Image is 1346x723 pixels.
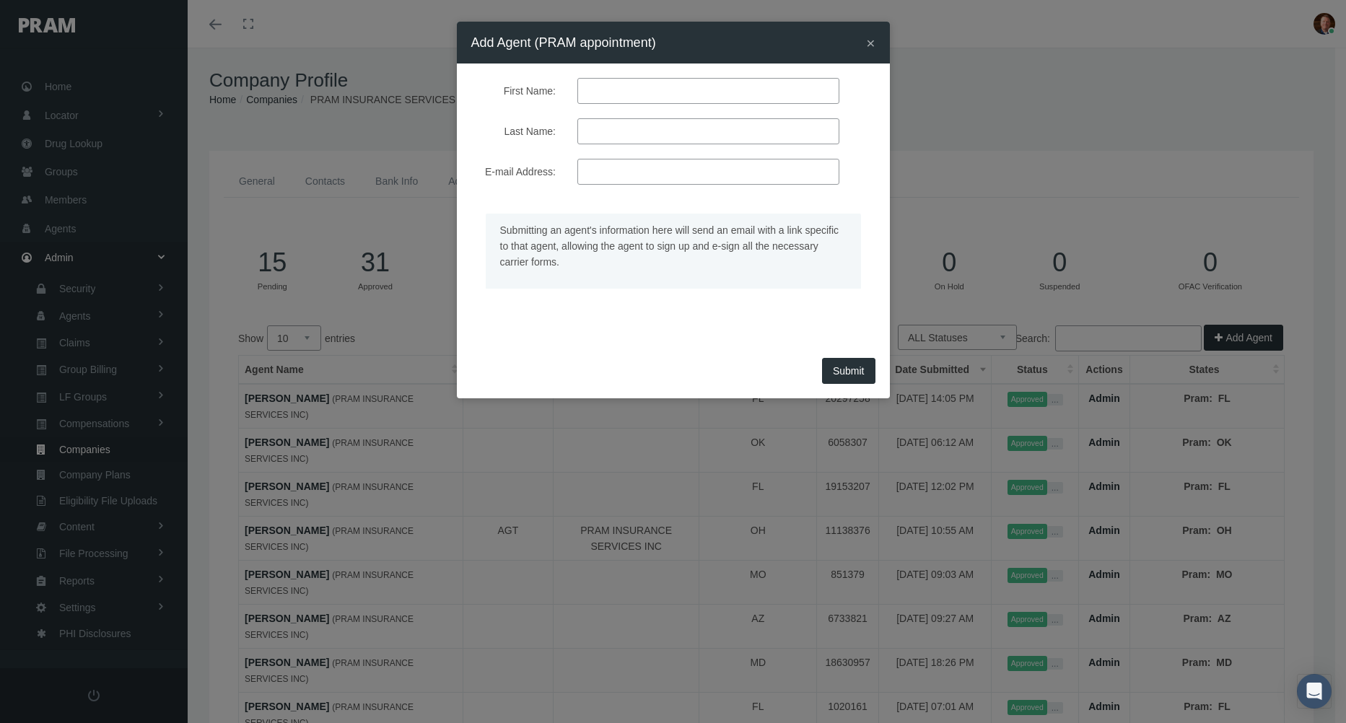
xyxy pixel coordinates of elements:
[866,35,875,51] span: ×
[866,35,875,51] button: Close
[1297,674,1332,709] div: Open Intercom Messenger
[460,159,567,185] label: E-mail Address:
[500,222,847,270] p: Submitting an agent's information here will send an email with a link specific to that agent, all...
[460,78,567,104] label: First Name:
[471,32,656,53] h4: Add Agent (PRAM appointment)
[460,118,567,144] label: Last Name:
[822,358,875,384] button: Submit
